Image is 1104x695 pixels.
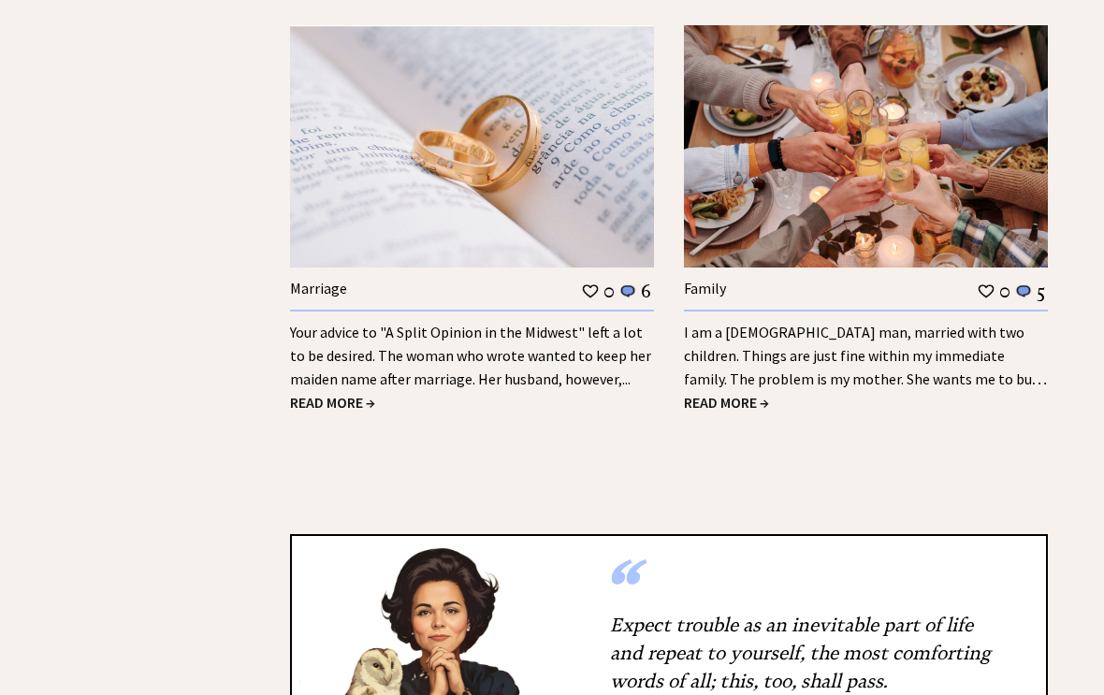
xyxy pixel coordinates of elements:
a: I am a [DEMOGRAPHIC_DATA] man, married with two children. Things are just fine within my immediat... [684,324,1047,413]
img: marriage.jpg [290,26,654,268]
img: message_round%201.png [618,284,637,301]
td: 0 [603,280,616,304]
img: family.jpg [684,26,1048,268]
img: heart_outline%201.png [977,283,995,301]
td: 5 [1036,280,1046,304]
a: Family [684,280,726,298]
img: heart_outline%201.png [581,283,600,301]
div: “ [601,584,1018,602]
a: Marriage [290,280,347,298]
img: message_round%201.png [1014,284,1033,301]
td: 6 [640,280,652,304]
a: READ MORE → [684,394,769,413]
a: READ MORE → [290,394,375,413]
a: Your advice to "A Split Opinion in the Midwest" left a lot to be desired. The woman who wrote wan... [290,324,651,389]
td: 0 [998,280,1011,304]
